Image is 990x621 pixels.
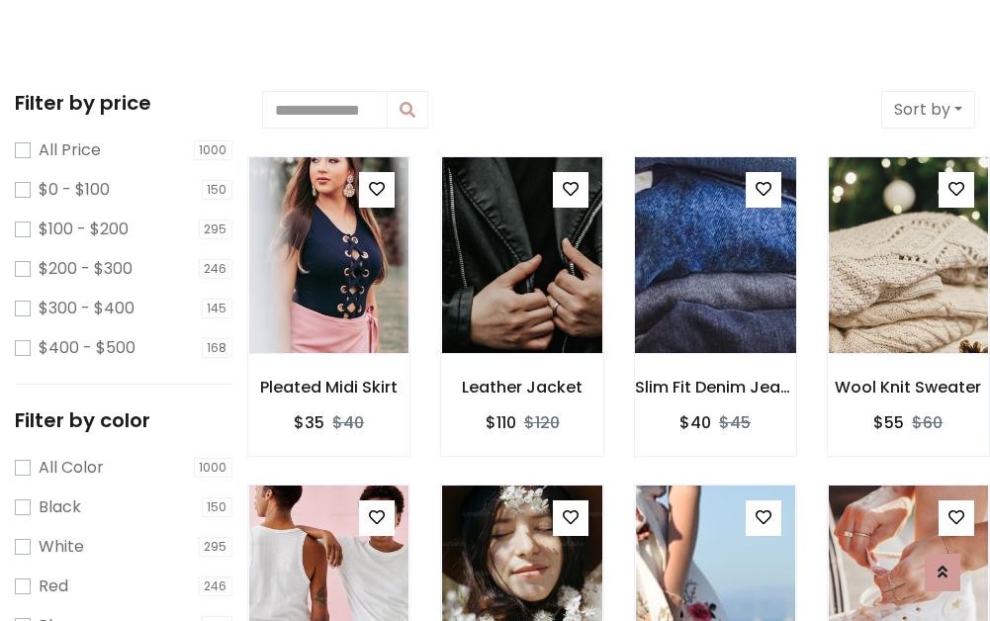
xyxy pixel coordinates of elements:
[202,299,233,318] span: 145
[524,411,560,434] del: $120
[15,91,232,115] h5: Filter by price
[39,297,135,320] label: $300 - $400
[39,257,133,281] label: $200 - $300
[15,408,232,432] h5: Filter by color
[202,338,233,358] span: 168
[332,411,364,434] del: $40
[441,378,602,397] h6: Leather Jacket
[679,413,711,432] h6: $40
[202,497,233,517] span: 150
[202,180,233,200] span: 150
[719,411,751,434] del: $45
[912,411,943,434] del: $60
[199,577,233,596] span: 246
[248,378,409,397] h6: Pleated Midi Skirt
[39,336,135,360] label: $400 - $500
[39,575,68,598] label: Red
[39,535,84,559] label: White
[873,413,904,432] h6: $55
[39,456,104,480] label: All Color
[199,259,233,279] span: 246
[39,218,129,241] label: $100 - $200
[194,140,233,160] span: 1000
[39,495,81,519] label: Black
[486,413,516,432] h6: $110
[881,91,975,129] button: Sort by
[39,138,101,162] label: All Price
[199,537,233,557] span: 295
[199,220,233,239] span: 295
[635,378,796,397] h6: Slim Fit Denim Jeans
[828,378,989,397] h6: Wool Knit Sweater
[39,178,110,202] label: $0 - $100
[294,413,324,432] h6: $35
[194,458,233,478] span: 1000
